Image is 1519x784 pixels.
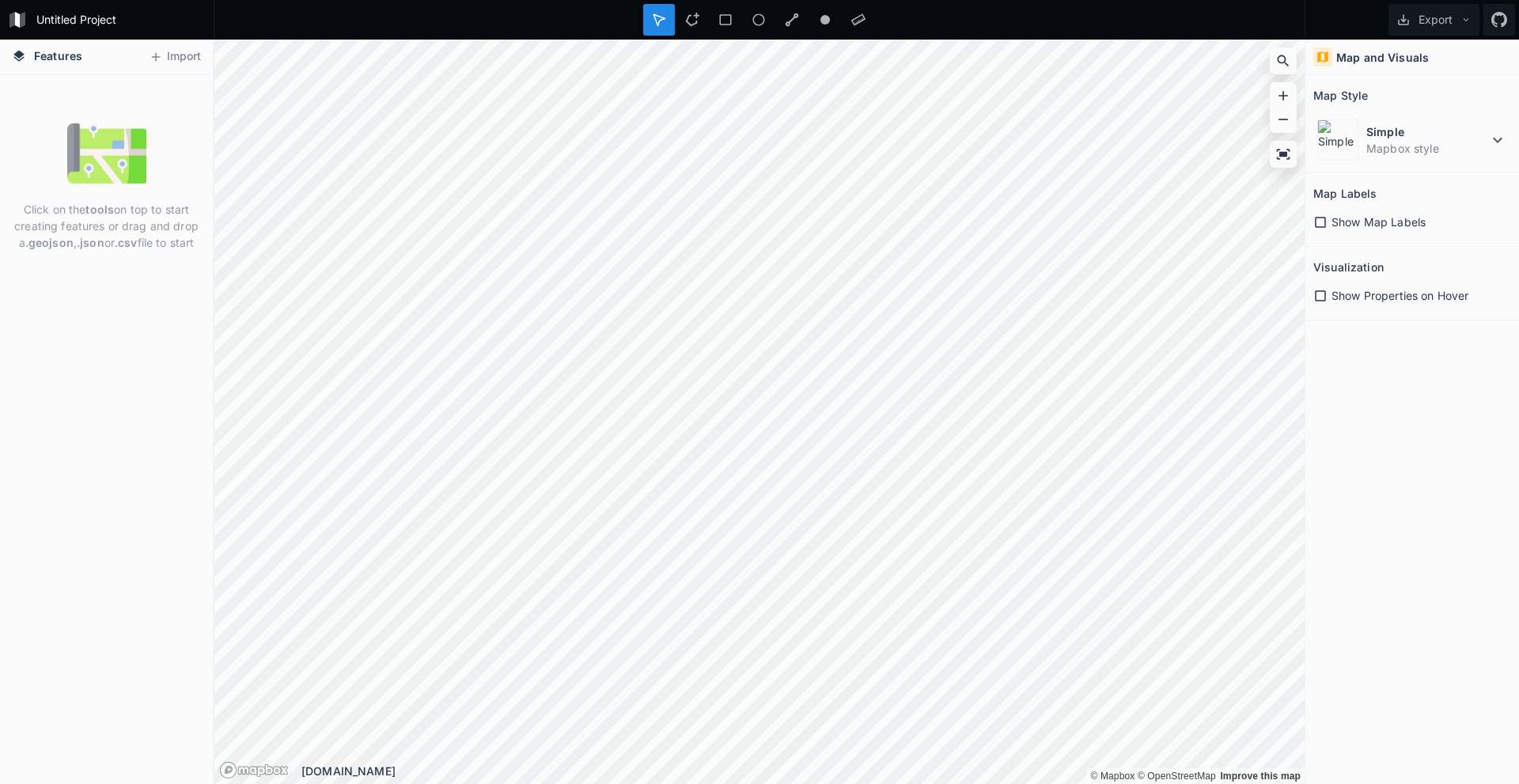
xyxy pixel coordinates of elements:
h2: Map Style [1313,83,1368,108]
strong: tools [85,203,114,216]
p: Click on the on top to start creating features or drag and drop a , or file to start [12,201,201,251]
span: Show Map Labels [1331,214,1426,230]
span: Features [34,47,82,64]
button: Export [1388,4,1479,36]
a: Mapbox [1090,771,1135,782]
img: Simple [1317,119,1358,161]
button: Import [141,44,209,70]
img: empty [67,114,146,193]
strong: .csv [115,236,138,249]
dd: Mapbox style [1366,140,1488,157]
dt: Simple [1366,123,1488,140]
strong: .json [77,236,104,249]
a: Map feedback [1220,771,1301,782]
h2: Map Labels [1313,181,1377,206]
a: Mapbox logo [219,761,289,779]
h2: Visualization [1313,255,1384,279]
div: [DOMAIN_NAME] [301,763,1305,779]
strong: .geojson [25,236,74,249]
span: Show Properties on Hover [1331,287,1468,304]
h4: Map and Visuals [1336,49,1429,66]
a: OpenStreetMap [1138,771,1216,782]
